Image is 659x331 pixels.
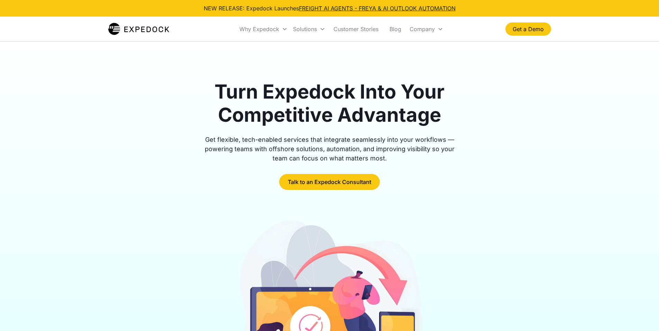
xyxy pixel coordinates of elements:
[108,22,170,36] a: home
[407,17,446,41] div: Company
[237,17,290,41] div: Why Expedock
[108,22,170,36] img: Expedock Logo
[293,26,317,33] div: Solutions
[204,4,456,12] div: NEW RELEASE: Expedock Launches
[239,26,279,33] div: Why Expedock
[505,22,551,36] a: Get a Demo
[328,17,384,41] a: Customer Stories
[197,80,463,127] h1: Turn Expedock Into Your Competitive Advantage
[384,17,407,41] a: Blog
[410,26,435,33] div: Company
[299,5,456,12] a: FREIGHT AI AGENTS - FREYA & AI OUTLOOK AUTOMATION
[290,17,328,41] div: Solutions
[279,174,380,190] a: Talk to an Expedock Consultant
[197,135,463,163] div: Get flexible, tech-enabled services that integrate seamlessly into your workflows — powering team...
